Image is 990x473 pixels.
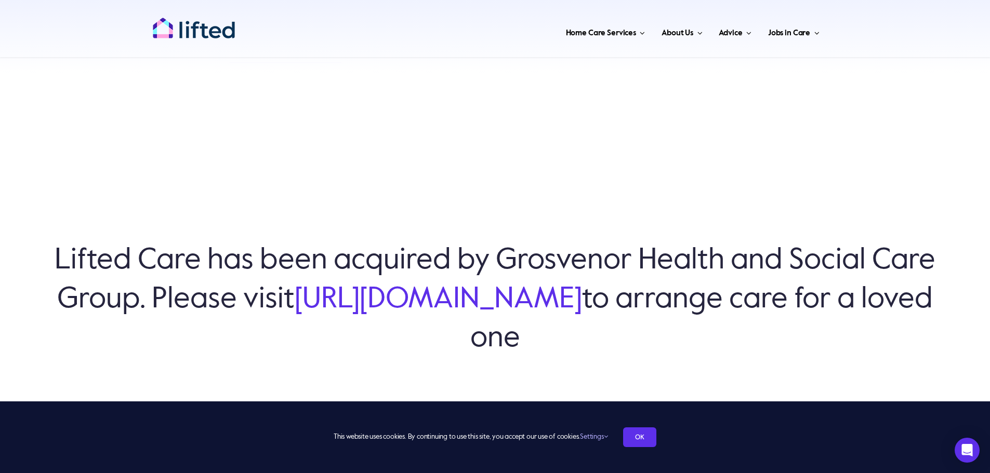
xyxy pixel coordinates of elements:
a: OK [623,427,656,447]
a: Settings [580,434,608,440]
a: [URL][DOMAIN_NAME] [295,285,582,314]
span: About Us [662,25,693,42]
span: Jobs in Care [768,25,810,42]
a: Home Care Services [563,16,649,47]
a: Advice [716,16,754,47]
h6: Lifted Care has been acquired by Grosvenor Health and Social Care Group. Please visit to arrange ... [52,241,938,358]
a: Jobs in Care [765,16,823,47]
div: Open Intercom Messenger [955,438,980,463]
span: Advice [719,25,742,42]
a: lifted-logo [152,17,235,28]
nav: Main Menu [269,16,823,47]
span: Home Care Services [566,25,636,42]
a: About Us [658,16,705,47]
span: This website uses cookies. By continuing to use this site, you accept our use of cookies. [334,429,608,445]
